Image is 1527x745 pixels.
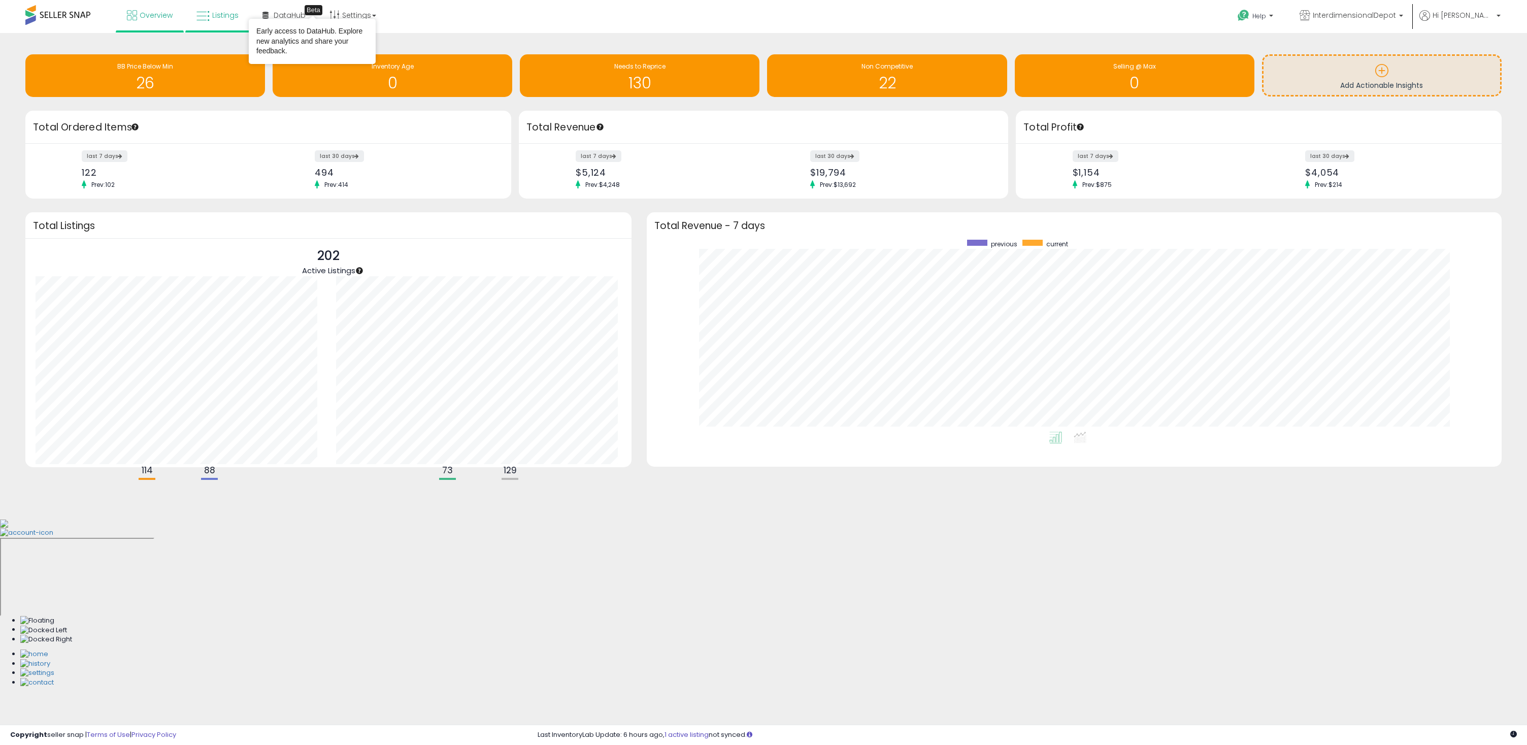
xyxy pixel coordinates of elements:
span: Overview [140,10,173,20]
img: Contact [20,678,54,688]
h1: 22 [772,75,1002,91]
label: last 30 days [810,150,859,162]
span: InterdimensionalDepot [1313,10,1396,20]
img: History [20,659,50,669]
span: DataHub [274,10,306,20]
span: Prev: $13,692 [815,180,861,189]
span: Prev: $4,248 [580,180,625,189]
div: Early access to DataHub. Explore new analytics and share your feedback. [256,26,368,56]
span: Active Listings [302,265,355,276]
label: last 7 days [82,150,127,162]
a: Add Actionable Insights [1264,56,1500,95]
b: 88 [204,464,215,476]
img: Home [20,650,48,659]
span: BB Price Below Min [117,62,173,71]
span: Add Actionable Insights [1340,80,1423,90]
h1: 0 [278,75,507,91]
b: 129 [504,464,517,476]
h3: Total Revenue [526,120,1001,135]
div: $19,794 [810,167,990,178]
div: $4,054 [1305,167,1484,178]
a: Needs to Reprice 130 [520,54,759,97]
h1: 26 [30,75,260,91]
a: Selling @ Max 0 [1015,54,1254,97]
div: $1,154 [1073,167,1251,178]
div: 122 [82,167,260,178]
label: last 30 days [315,150,364,162]
div: 494 [315,167,493,178]
a: Hi [PERSON_NAME] [1419,10,1501,33]
span: Inventory Age [372,62,414,71]
b: 114 [142,464,153,476]
label: last 7 days [1073,150,1118,162]
span: Selling @ Max [1113,62,1156,71]
h1: 130 [525,75,754,91]
span: Prev: 414 [319,180,353,189]
div: $5,124 [576,167,756,178]
b: 73 [442,464,453,476]
a: Inventory Age 0 [273,54,512,97]
p: 202 [302,246,355,266]
span: Prev: $875 [1077,180,1117,189]
span: Needs to Reprice [614,62,666,71]
img: Docked Right [20,635,72,644]
h3: Total Revenue - 7 days [654,222,1494,230]
h3: Total Ordered Items [33,120,504,135]
span: previous [991,240,1017,248]
img: Settings [20,668,54,678]
a: BB Price Below Min 26 [25,54,265,97]
img: Floating [20,616,54,626]
i: Get Help [1237,9,1250,22]
a: Help [1230,2,1283,33]
div: Tooltip anchor [305,5,322,15]
a: Non Competitive 22 [767,54,1007,97]
span: current [1046,240,1068,248]
label: last 30 days [1305,150,1354,162]
div: Tooltip anchor [355,266,364,275]
span: Listings [212,10,239,20]
h3: Total Listings [33,222,624,230]
h1: 0 [1020,75,1249,91]
div: Tooltip anchor [595,122,605,132]
span: Hi [PERSON_NAME] [1433,10,1493,20]
span: Prev: 102 [86,180,120,189]
div: Tooltip anchor [1076,122,1085,132]
div: Tooltip anchor [130,122,140,132]
span: Prev: $214 [1310,180,1347,189]
img: Docked Left [20,626,67,635]
label: last 7 days [576,150,621,162]
span: Help [1252,12,1266,20]
h3: Total Profit [1023,120,1494,135]
span: Non Competitive [861,62,913,71]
